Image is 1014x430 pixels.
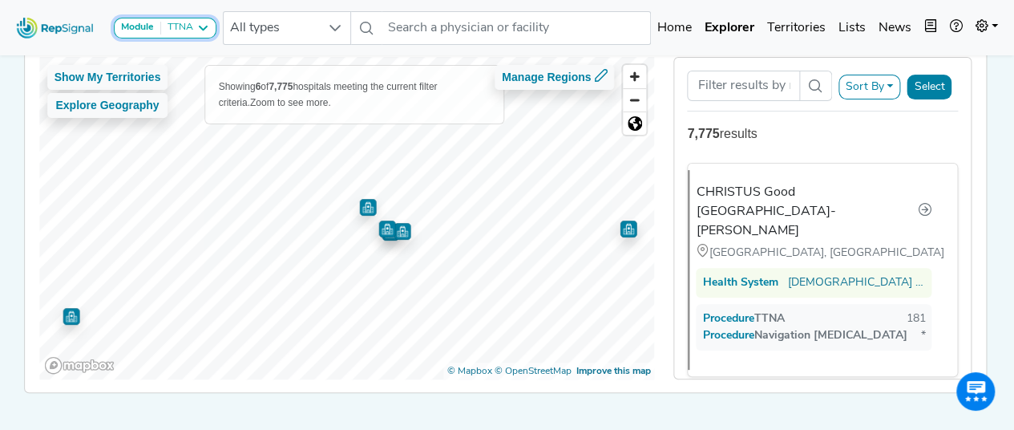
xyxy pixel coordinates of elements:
a: Explorer [698,12,761,44]
a: News [872,12,918,44]
span: Showing of hospitals meeting the current filter criteria. [219,81,438,108]
div: TTNA [161,22,193,34]
a: Go to hospital profile [917,201,931,222]
div: Navigation [MEDICAL_DATA] [702,327,907,344]
strong: Module [121,22,154,32]
button: Zoom out [623,88,646,112]
span: Reset zoom [623,112,646,135]
button: Select [907,75,951,99]
a: Home [651,12,698,44]
div: Map marker [382,224,398,241]
span: Zoom to see more. [250,97,331,108]
div: Map marker [394,223,410,240]
span: All types [224,12,320,44]
a: Territories [761,12,832,44]
a: [DEMOGRAPHIC_DATA] Health [787,274,925,291]
input: Search Term [687,71,799,101]
button: Sort By [838,75,901,99]
a: Mapbox logo [44,356,115,375]
strong: 7,775 [687,127,719,140]
a: Lists [832,12,872,44]
div: Map marker [359,199,376,216]
a: Mapbox [447,367,492,376]
a: OpenStreetMap [495,367,572,376]
button: Explore Geography [47,93,168,118]
a: Map feedback [576,367,650,376]
div: Map marker [378,221,395,237]
div: Map marker [620,221,636,237]
input: Search a physician or facility [382,11,651,45]
b: 7,775 [269,81,293,92]
div: 181 [906,310,925,327]
button: Manage Regions [495,65,614,90]
canvas: Map [39,57,663,389]
button: Reset bearing to north [623,112,646,135]
button: Zoom in [623,65,646,88]
span: Zoom out [623,89,646,112]
span: Procedure [718,313,753,325]
button: ModuleTTNA [114,18,216,39]
span: Procedure [718,330,753,342]
button: Intel Book [918,12,943,44]
div: TTNA [702,310,784,327]
div: Health System [702,274,778,291]
div: results [687,124,958,144]
button: Show My Territories [47,65,168,90]
b: 6 [256,81,261,92]
div: CHRISTUS Good [GEOGRAPHIC_DATA]-[PERSON_NAME] [696,183,917,241]
div: [GEOGRAPHIC_DATA], [GEOGRAPHIC_DATA] [696,244,931,262]
div: Map marker [63,308,79,325]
